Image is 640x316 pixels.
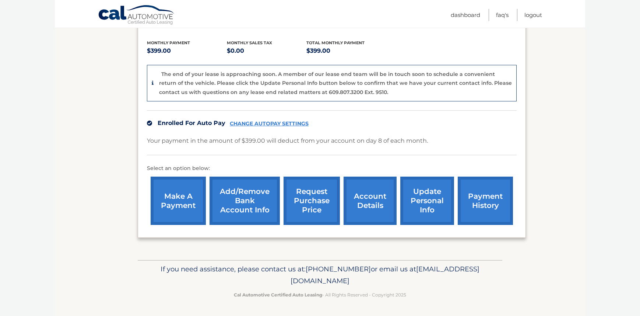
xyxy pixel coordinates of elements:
[306,265,371,273] span: [PHONE_NUMBER]
[524,9,542,21] a: Logout
[458,177,513,225] a: payment history
[210,177,280,225] a: Add/Remove bank account info
[230,121,309,127] a: CHANGE AUTOPAY SETTINGS
[143,263,497,287] p: If you need assistance, please contact us at: or email us at
[306,46,386,56] p: $399.00
[284,177,340,225] a: request purchase price
[147,121,152,126] img: check.svg
[306,40,365,45] span: Total Monthly Payment
[147,136,428,146] p: Your payment in the amount of $399.00 will deduct from your account on day 8 of each month.
[344,177,397,225] a: account details
[98,5,175,26] a: Cal Automotive
[159,71,512,96] p: The end of your lease is approaching soon. A member of our lease end team will be in touch soon t...
[451,9,480,21] a: Dashboard
[151,177,206,225] a: make a payment
[227,40,272,45] span: Monthly sales Tax
[158,119,225,126] span: Enrolled For Auto Pay
[291,265,479,285] span: [EMAIL_ADDRESS][DOMAIN_NAME]
[147,40,190,45] span: Monthly Payment
[496,9,509,21] a: FAQ's
[143,291,497,299] p: - All Rights Reserved - Copyright 2025
[147,164,517,173] p: Select an option below:
[227,46,307,56] p: $0.00
[400,177,454,225] a: update personal info
[147,46,227,56] p: $399.00
[234,292,322,298] strong: Cal Automotive Certified Auto Leasing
